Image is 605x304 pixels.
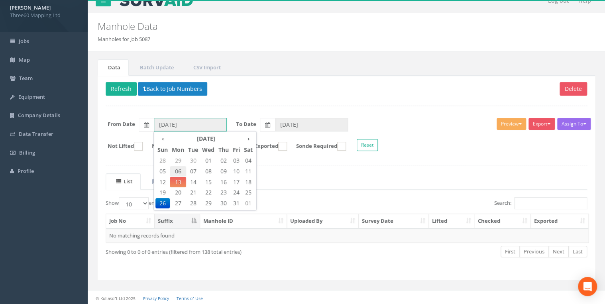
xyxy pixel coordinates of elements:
[18,167,34,175] span: Profile
[98,35,150,43] li: Manholes for Job 5087
[177,296,203,301] a: Terms of Use
[242,166,255,177] span: 11
[155,177,170,187] span: 12
[528,118,555,130] button: Export
[100,142,143,151] label: Not Lifted
[186,198,200,208] span: 28
[231,155,242,166] span: 03
[216,187,231,198] span: 23
[155,155,170,166] span: 28
[96,296,136,301] small: © Kullasoft Ltd 2025
[119,197,149,209] select: Showentries
[19,130,53,137] span: Data Transfer
[216,166,231,177] span: 09
[186,177,200,187] span: 14
[130,59,182,76] a: Batch Update
[116,178,132,185] uib-tab-heading: List
[557,118,591,130] button: Assign To
[231,144,242,155] th: Fri
[10,2,78,19] a: [PERSON_NAME] Three60 Mapping Ltd
[141,173,179,190] a: Map
[98,59,129,76] a: Data
[242,187,255,198] span: 25
[19,56,30,63] span: Map
[18,112,60,119] span: Company Details
[155,166,170,177] span: 05
[231,166,242,177] span: 10
[170,155,186,166] span: 29
[200,198,216,208] span: 29
[152,178,171,185] uib-tab-heading: Map
[108,120,135,128] label: From Date
[275,118,348,131] input: To Date
[186,187,200,198] span: 21
[106,245,299,256] div: Showing 0 to 0 of 0 entries (filtered from 138 total entries)
[231,198,242,208] span: 31
[144,142,194,151] label: Not Checked
[143,296,169,301] a: Privacy Policy
[200,214,287,228] th: Manhole ID: activate to sort column ascending
[200,144,216,155] th: Wed
[155,133,170,144] th: ‹
[106,197,165,209] label: Show entries
[106,214,155,228] th: Job No: activate to sort column ascending
[200,166,216,177] span: 08
[216,155,231,166] span: 02
[357,139,378,151] button: Reset
[155,198,170,208] span: 26
[183,59,229,76] a: CSV Import
[170,144,186,155] th: Mon
[530,214,588,228] th: Exported: activate to sort column ascending
[138,82,207,96] button: Back to Job Numbers
[19,75,33,82] span: Team
[200,155,216,166] span: 01
[288,142,346,151] label: Sonde Required
[216,177,231,187] span: 16
[474,214,530,228] th: Checked: activate to sort column ascending
[155,214,200,228] th: Suffix: activate to sort column descending
[236,120,256,128] label: To Date
[494,197,587,209] label: Search:
[186,155,200,166] span: 30
[170,198,186,208] span: 27
[155,187,170,198] span: 19
[242,144,255,155] th: Sat
[186,166,200,177] span: 07
[170,133,242,144] th: [DATE]
[242,177,255,187] span: 18
[242,155,255,166] span: 04
[19,149,35,156] span: Billing
[428,214,474,228] th: Lifted: activate to sort column ascending
[170,166,186,177] span: 06
[170,187,186,198] span: 20
[155,144,170,155] th: Sun
[514,197,587,209] input: Search:
[236,142,287,151] label: Not Exported
[548,246,569,257] a: Next
[216,144,231,155] th: Thu
[216,198,231,208] span: 30
[287,214,359,228] th: Uploaded By: activate to sort column ascending
[10,4,51,11] strong: [PERSON_NAME]
[19,37,29,45] span: Jobs
[106,82,137,96] button: Refresh
[10,12,78,19] span: Three60 Mapping Ltd
[359,214,429,228] th: Survey Date: activate to sort column ascending
[200,187,216,198] span: 22
[170,177,186,187] span: 13
[98,21,510,31] h2: Manhole Data
[497,118,526,130] button: Preview
[242,133,255,144] th: ›
[578,277,597,296] div: Open Intercom Messenger
[106,173,141,190] a: List
[200,177,216,187] span: 15
[186,144,200,155] th: Tue
[501,246,520,257] a: First
[560,82,587,96] button: Delete
[519,246,549,257] a: Previous
[231,187,242,198] span: 24
[242,198,255,208] span: 01
[18,93,45,100] span: Equipment
[231,177,242,187] span: 17
[568,246,587,257] a: Last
